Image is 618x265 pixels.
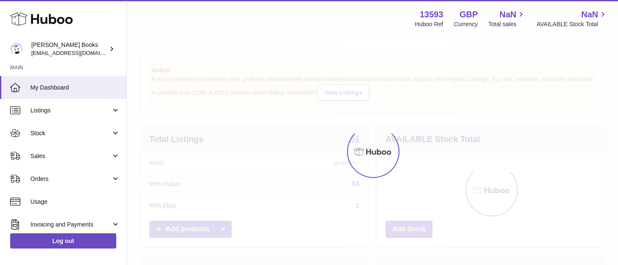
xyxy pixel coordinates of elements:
span: Sales [30,152,111,160]
strong: GBP [459,9,478,20]
a: NaN AVAILABLE Stock Total [536,9,608,28]
span: [EMAIL_ADDRESS][DOMAIN_NAME] [31,49,124,56]
span: Usage [30,198,120,206]
span: My Dashboard [30,84,120,92]
img: info@troybooks.co.uk [10,43,23,55]
div: [PERSON_NAME] Books [31,41,107,57]
span: AVAILABLE Stock Total [536,20,608,28]
span: NaN [581,9,598,20]
strong: 13593 [420,9,443,20]
span: Listings [30,107,111,115]
span: NaN [499,9,516,20]
span: Stock [30,129,111,137]
span: Total sales [488,20,526,28]
span: Invoicing and Payments [30,221,111,229]
a: Log out [10,233,116,249]
div: Currency [454,20,478,28]
span: Orders [30,175,111,183]
a: NaN Total sales [488,9,526,28]
div: Huboo Ref [415,20,443,28]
